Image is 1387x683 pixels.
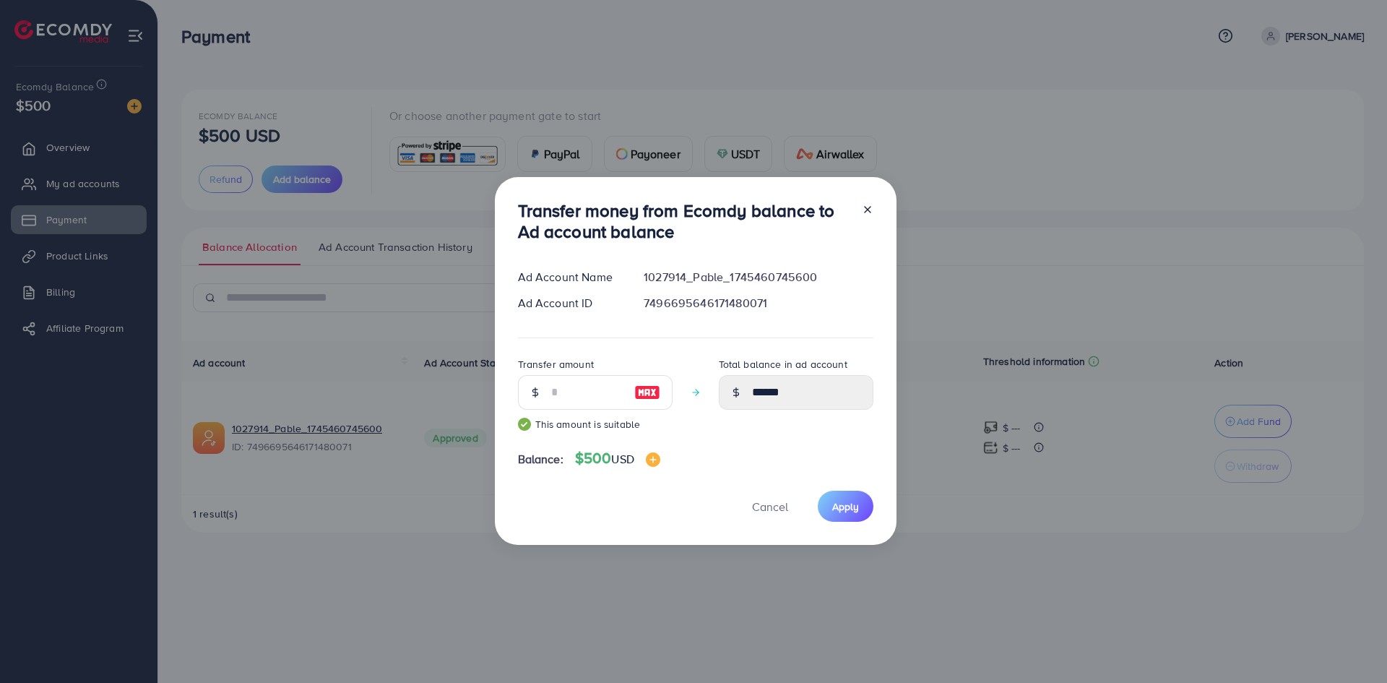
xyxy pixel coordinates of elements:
[1326,618,1376,672] iframe: Chat
[611,451,634,467] span: USD
[752,499,788,515] span: Cancel
[518,451,563,468] span: Balance:
[518,357,594,371] label: Transfer amount
[506,295,633,312] div: Ad Account ID
[832,499,859,514] span: Apply
[818,491,873,522] button: Apply
[734,491,806,522] button: Cancel
[634,384,660,401] img: image
[719,357,847,371] label: Total balance in ad account
[518,200,850,242] h3: Transfer money from Ecomdy balance to Ad account balance
[518,417,673,431] small: This amount is suitable
[632,269,884,285] div: 1027914_Pable_1745460745600
[646,452,660,467] img: image
[506,269,633,285] div: Ad Account Name
[518,418,531,431] img: guide
[632,295,884,312] div: 7496695646171480071
[575,450,660,468] h4: $500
